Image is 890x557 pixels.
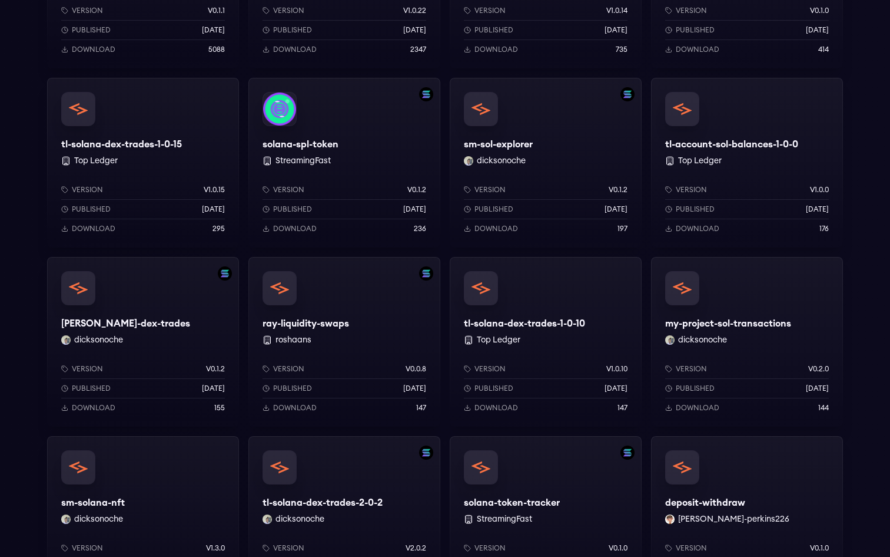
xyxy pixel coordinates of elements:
[450,78,642,248] a: Filter by solana networksm-sol-explorersm-sol-explorerdicksonoche dicksonocheVersionv0.1.2Publish...
[477,155,526,167] button: dicksonoche
[474,384,513,393] p: Published
[678,334,727,346] button: dicksonoche
[617,403,627,413] p: 147
[609,185,627,195] p: v0.1.2
[474,224,518,233] p: Download
[273,543,304,553] p: Version
[617,224,627,233] p: 197
[74,334,123,346] button: dicksonoche
[248,257,440,427] a: Filter by solana networkray-liquidity-swapsray-liquidity-swaps roshaansVersionv0.0.8Published[DAT...
[676,25,715,35] p: Published
[806,25,829,35] p: [DATE]
[275,155,331,167] button: StreamingFast
[273,45,317,54] p: Download
[208,45,225,54] p: 5088
[273,185,304,195] p: Version
[609,543,627,553] p: v0.1.0
[810,185,829,195] p: v1.0.0
[606,364,627,374] p: v1.0.10
[620,87,635,101] img: Filter by solana network
[819,224,829,233] p: 176
[605,384,627,393] p: [DATE]
[202,384,225,393] p: [DATE]
[806,205,829,214] p: [DATE]
[474,185,506,195] p: Version
[676,224,719,233] p: Download
[678,155,722,167] button: Top Ledger
[273,224,317,233] p: Download
[212,224,225,233] p: 295
[620,446,635,460] img: Filter by solana network
[202,25,225,35] p: [DATE]
[72,224,115,233] p: Download
[818,403,829,413] p: 144
[403,205,426,214] p: [DATE]
[676,403,719,413] p: Download
[676,543,707,553] p: Version
[419,87,433,101] img: Filter by solana network
[403,384,426,393] p: [DATE]
[273,364,304,374] p: Version
[416,403,426,413] p: 147
[208,6,225,15] p: v0.1.1
[651,257,843,427] a: my-project-sol-transactionsmy-project-sol-transactionsdicksonoche dicksonocheVersionv0.2.0Publish...
[810,6,829,15] p: v0.1.0
[605,25,627,35] p: [DATE]
[204,185,225,195] p: v1.0.15
[206,543,225,553] p: v1.3.0
[606,6,627,15] p: v1.0.14
[273,25,312,35] p: Published
[403,6,426,15] p: v1.0.22
[474,6,506,15] p: Version
[818,45,829,54] p: 414
[248,78,440,248] a: Filter by solana networksolana-spl-tokensolana-spl-token StreamingFastVersionv0.1.2Published[DATE...
[273,403,317,413] p: Download
[206,364,225,374] p: v0.1.2
[275,513,324,525] button: dicksonoche
[419,446,433,460] img: Filter by solana network
[72,6,103,15] p: Version
[72,384,111,393] p: Published
[72,543,103,553] p: Version
[474,543,506,553] p: Version
[72,364,103,374] p: Version
[406,543,426,553] p: v2.0.2
[273,384,312,393] p: Published
[214,403,225,413] p: 155
[47,257,239,427] a: Filter by solana networksimon-solana-dex-trades[PERSON_NAME]-dex-tradesdicksonoche dicksonocheVer...
[474,205,513,214] p: Published
[419,266,433,281] img: Filter by solana network
[47,78,239,248] a: tl-solana-dex-trades-1-0-15tl-solana-dex-trades-1-0-15 Top LedgerVersionv1.0.15Published[DATE]Dow...
[406,364,426,374] p: v0.0.8
[273,205,312,214] p: Published
[810,543,829,553] p: v0.1.0
[74,155,118,167] button: Top Ledger
[806,384,829,393] p: [DATE]
[72,45,115,54] p: Download
[474,25,513,35] p: Published
[403,25,426,35] p: [DATE]
[273,6,304,15] p: Version
[676,205,715,214] p: Published
[605,205,627,214] p: [DATE]
[676,6,707,15] p: Version
[676,185,707,195] p: Version
[474,45,518,54] p: Download
[678,513,789,525] button: [PERSON_NAME]-perkins226
[651,78,843,248] a: tl-account-sol-balances-1-0-0tl-account-sol-balances-1-0-0 Top LedgerVersionv1.0.0Published[DATE]...
[450,257,642,427] a: tl-solana-dex-trades-1-0-10tl-solana-dex-trades-1-0-10 Top LedgerVersionv1.0.10Published[DATE]Dow...
[676,364,707,374] p: Version
[474,364,506,374] p: Version
[676,384,715,393] p: Published
[72,205,111,214] p: Published
[414,224,426,233] p: 236
[72,185,103,195] p: Version
[477,334,520,346] button: Top Ledger
[474,403,518,413] p: Download
[616,45,627,54] p: 735
[202,205,225,214] p: [DATE]
[72,403,115,413] p: Download
[218,266,232,281] img: Filter by solana network
[410,45,426,54] p: 2347
[676,45,719,54] p: Download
